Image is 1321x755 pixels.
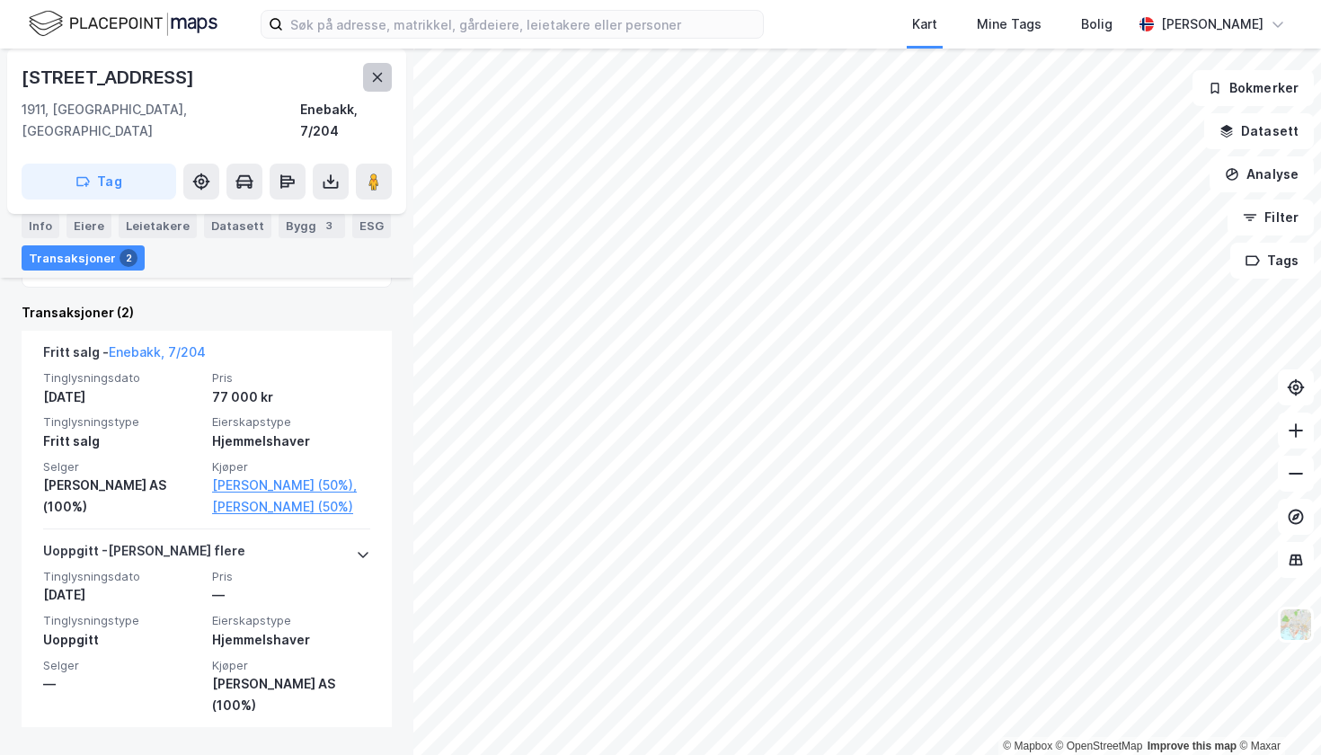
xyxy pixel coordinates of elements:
[1210,156,1314,192] button: Analyse
[22,164,176,200] button: Tag
[212,459,370,475] span: Kjøper
[22,99,300,142] div: 1911, [GEOGRAPHIC_DATA], [GEOGRAPHIC_DATA]
[120,249,137,267] div: 2
[212,370,370,386] span: Pris
[43,584,201,606] div: [DATE]
[43,414,201,430] span: Tinglysningstype
[1161,13,1263,35] div: [PERSON_NAME]
[212,475,370,496] a: [PERSON_NAME] (50%),
[43,342,206,370] div: Fritt salg -
[22,245,145,271] div: Transaksjoner
[43,431,201,452] div: Fritt salg
[43,386,201,408] div: [DATE]
[1231,669,1321,755] iframe: Chat Widget
[109,344,206,360] a: Enebakk, 7/204
[43,673,201,695] div: —
[204,213,271,238] div: Datasett
[279,213,345,238] div: Bygg
[43,459,201,475] span: Selger
[1081,13,1113,35] div: Bolig
[352,213,391,238] div: ESG
[1228,200,1314,235] button: Filter
[212,431,370,452] div: Hjemmelshaver
[300,99,392,142] div: Enebakk, 7/204
[1279,608,1313,642] img: Z
[212,569,370,584] span: Pris
[22,213,59,238] div: Info
[320,217,338,235] div: 3
[212,386,370,408] div: 77 000 kr
[283,11,763,38] input: Søk på adresse, matrikkel, gårdeiere, leietakere eller personer
[912,13,937,35] div: Kart
[66,213,111,238] div: Eiere
[1192,70,1314,106] button: Bokmerker
[29,8,217,40] img: logo.f888ab2527a4732fd821a326f86c7f29.svg
[43,658,201,673] span: Selger
[1204,113,1314,149] button: Datasett
[212,658,370,673] span: Kjøper
[43,613,201,628] span: Tinglysningstype
[212,584,370,606] div: —
[43,540,245,569] div: Uoppgitt - [PERSON_NAME] flere
[119,213,197,238] div: Leietakere
[212,613,370,628] span: Eierskapstype
[212,414,370,430] span: Eierskapstype
[212,673,370,716] div: [PERSON_NAME] AS (100%)
[1056,740,1143,752] a: OpenStreetMap
[22,63,198,92] div: [STREET_ADDRESS]
[1230,243,1314,279] button: Tags
[977,13,1042,35] div: Mine Tags
[43,629,201,651] div: Uoppgitt
[22,302,392,324] div: Transaksjoner (2)
[43,370,201,386] span: Tinglysningsdato
[43,475,201,518] div: [PERSON_NAME] AS (100%)
[212,629,370,651] div: Hjemmelshaver
[212,496,370,518] a: [PERSON_NAME] (50%)
[1148,740,1237,752] a: Improve this map
[43,569,201,584] span: Tinglysningsdato
[1003,740,1052,752] a: Mapbox
[1231,669,1321,755] div: Kontrollprogram for chat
